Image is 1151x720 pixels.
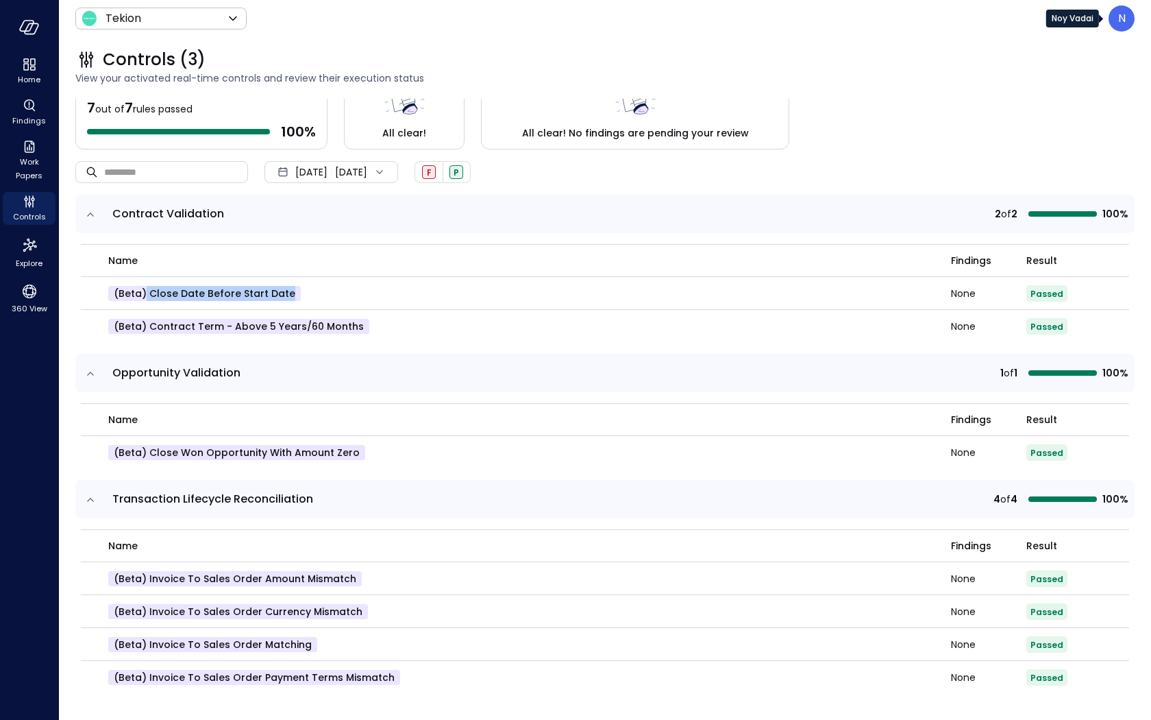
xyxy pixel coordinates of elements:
[18,73,40,86] span: Home
[106,10,141,27] p: Tekion
[81,10,97,27] img: Icon
[951,448,1026,457] div: None
[1000,365,1004,381] span: 1
[16,256,42,270] span: Explore
[108,604,368,619] p: (beta) Invoice to Sales Order Currency Mismatch
[112,365,240,381] span: Opportunity Validation
[84,367,97,381] button: expand row
[12,302,47,315] span: 360 View
[382,125,426,141] span: All clear!
[3,137,55,184] div: Work Papers
[95,102,125,116] span: out of
[108,412,138,427] span: name
[1030,606,1063,618] span: Passed
[1004,365,1014,381] span: of
[3,96,55,129] div: Findings
[1030,639,1063,651] span: Passed
[108,670,400,685] p: (beta) Invoice to Sales Order Payment Terms Mismatch
[108,253,138,268] span: name
[1026,538,1057,553] span: Result
[103,49,206,71] span: Controls (3)
[108,538,138,553] span: name
[951,607,1026,616] div: None
[454,167,459,178] span: P
[1102,206,1126,221] span: 100%
[951,640,1026,649] div: None
[1000,492,1011,507] span: of
[108,571,362,586] p: (beta) Invoice to Sales Order Amount Mismatch
[3,55,55,88] div: Home
[422,165,436,179] div: Failed
[3,280,55,317] div: 360 View
[75,71,1135,86] span: View your activated real-time controls and review their execution status
[12,114,46,128] span: Findings
[3,192,55,225] div: Controls
[108,445,365,460] p: (beta) Close Won Opportunity With Amount Zero
[995,206,1001,221] span: 2
[1046,10,1099,27] div: Noy Vadai
[427,167,432,178] span: F
[1011,492,1017,507] span: 4
[1102,492,1126,507] span: 100%
[295,165,327,180] span: [DATE]
[1014,365,1017,381] span: 1
[1030,288,1063,300] span: Passed
[951,673,1026,682] div: None
[84,493,97,507] button: expand row
[3,233,55,272] div: Explore
[1026,412,1057,427] span: Result
[1030,672,1063,684] span: Passed
[951,574,1026,584] div: None
[951,253,991,268] span: Findings
[993,492,1000,507] span: 4
[112,491,313,507] span: Transaction Lifecycle Reconciliation
[1011,206,1017,221] span: 2
[951,538,991,553] span: Findings
[125,98,133,117] span: 7
[133,102,193,116] span: rules passed
[1030,321,1063,333] span: Passed
[13,210,46,224] span: Controls
[108,637,317,652] p: (beta) Invoice to Sales Order Matching
[1026,253,1057,268] span: Result
[281,123,316,141] span: 100 %
[1118,10,1126,27] p: N
[108,319,369,334] p: (beta) Contract Term - Above 5 Years/60 Months
[112,206,224,221] span: Contract Validation
[1109,5,1135,32] div: Noy Vadai
[87,98,95,117] span: 7
[951,289,1026,298] div: None
[1030,573,1063,585] span: Passed
[522,125,749,141] span: All clear! No findings are pending your review
[951,412,991,427] span: Findings
[108,286,301,301] p: (beta) Close Date before Start Date
[1030,447,1063,459] span: Passed
[84,208,97,221] button: expand row
[951,322,1026,331] div: None
[1102,365,1126,381] span: 100%
[8,155,50,182] span: Work Papers
[1001,206,1011,221] span: of
[449,165,463,179] div: Passed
